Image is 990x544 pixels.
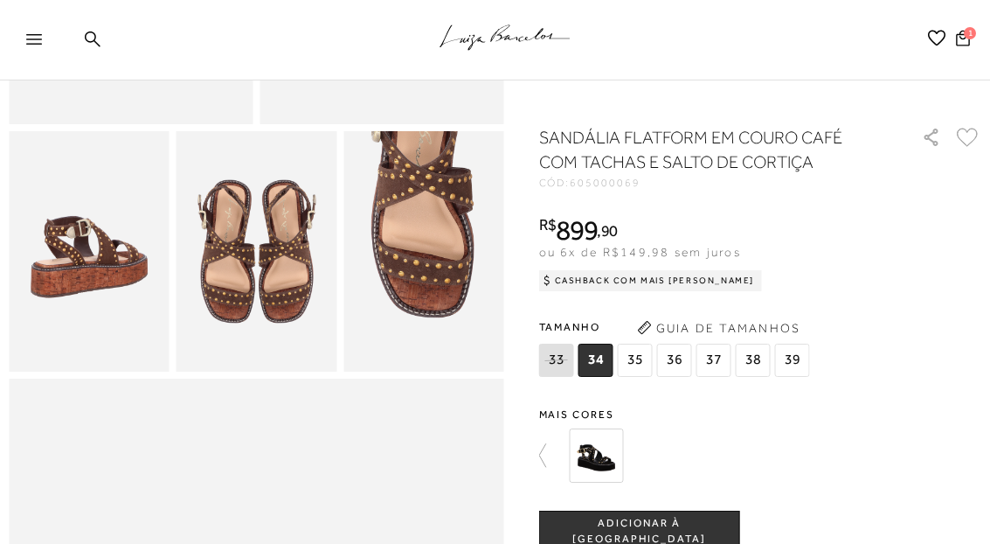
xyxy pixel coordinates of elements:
span: 899 [556,214,597,246]
img: image [9,131,170,372]
button: Guia de Tamanhos [632,314,807,342]
img: SANDÁLIA PLATAFORMA DE CAMURÇA PRETA COM REBITES DOURADOS [570,429,624,483]
span: 1 [964,27,976,39]
img: image [177,131,337,372]
div: CÓD: [539,178,889,188]
span: 90 [601,221,618,240]
span: Tamanho [539,314,814,340]
h1: SANDÁLIA FLATFORM EM COURO CAFÉ COM TACHAS E SALTO DE CORTIÇA [539,125,867,174]
span: 33 [539,344,574,377]
span: Mais cores [539,409,982,420]
span: 37 [696,344,731,377]
i: , [597,223,617,239]
img: image [343,131,504,372]
button: 1 [951,29,975,52]
div: Cashback com Mais [PERSON_NAME] [539,270,762,291]
span: ou 6x de R$149,98 sem juros [539,245,741,259]
span: 34 [578,344,613,377]
span: 605000069 [570,177,640,189]
span: 35 [618,344,653,377]
span: 36 [657,344,692,377]
i: R$ [539,217,557,233]
span: 39 [775,344,810,377]
span: 38 [736,344,771,377]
